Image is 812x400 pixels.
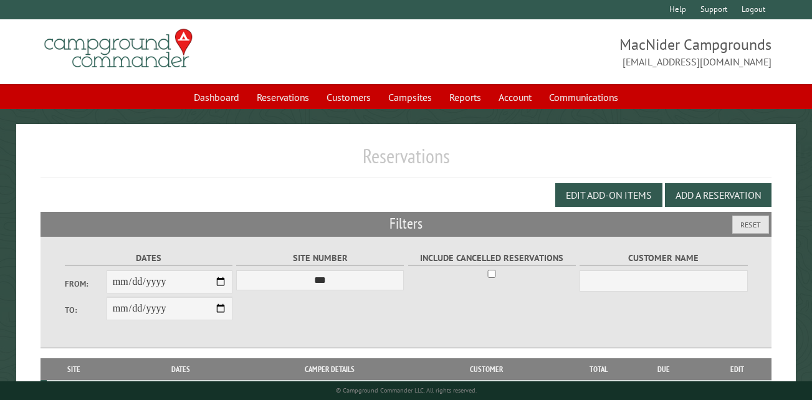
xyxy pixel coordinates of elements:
a: Reports [442,85,489,109]
a: Customers [319,85,378,109]
th: Camper Details [260,358,399,380]
th: Edit [704,358,771,380]
th: Dates [102,358,260,380]
th: Due [624,358,704,380]
button: Edit Add-on Items [555,183,662,207]
label: Dates [65,251,232,265]
label: From: [65,278,107,290]
label: Customer Name [580,251,747,265]
label: Site Number [236,251,404,265]
a: Communications [542,85,626,109]
small: © Campground Commander LLC. All rights reserved. [336,386,477,394]
a: Dashboard [186,85,247,109]
h2: Filters [41,212,771,236]
th: Site [47,358,102,380]
th: Total [574,358,624,380]
th: Customer [399,358,574,380]
span: MacNider Campgrounds [EMAIL_ADDRESS][DOMAIN_NAME] [406,34,771,69]
a: Reservations [249,85,317,109]
button: Add a Reservation [665,183,771,207]
button: Reset [732,216,769,234]
img: Campground Commander [41,24,196,73]
h1: Reservations [41,144,771,178]
label: Include Cancelled Reservations [408,251,576,265]
a: Account [491,85,539,109]
label: To: [65,304,107,316]
a: Campsites [381,85,439,109]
